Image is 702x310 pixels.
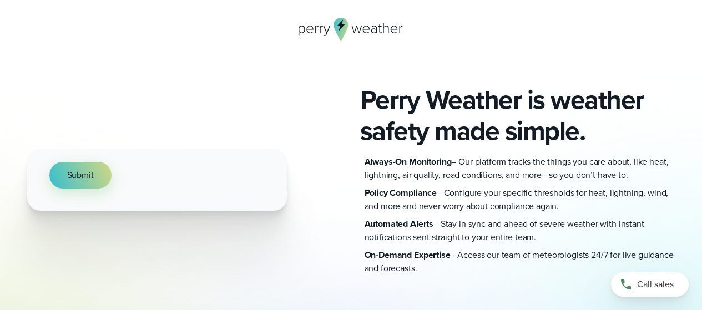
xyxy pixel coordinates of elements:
[611,272,689,297] a: Call sales
[365,248,451,261] strong: On-Demand Expertise
[360,84,675,146] h2: Perry Weather is weather safety made simple.
[365,248,675,275] p: – Access our team of meteorologists 24/7 for live guidance and forecasts.
[365,155,452,168] strong: Always-On Monitoring
[365,217,434,230] strong: Automated Alerts
[365,186,675,213] p: – Configure your specific thresholds for heat, lightning, wind, and more and never worry about co...
[49,162,112,189] button: Submit
[637,278,674,291] span: Call sales
[365,217,675,244] p: – Stay in sync and ahead of severe weather with instant notifications sent straight to your entir...
[365,186,437,199] strong: Policy Compliance
[67,169,94,182] span: Submit
[365,155,675,182] p: – Our platform tracks the things you care about, like heat, lightning, air quality, road conditio...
